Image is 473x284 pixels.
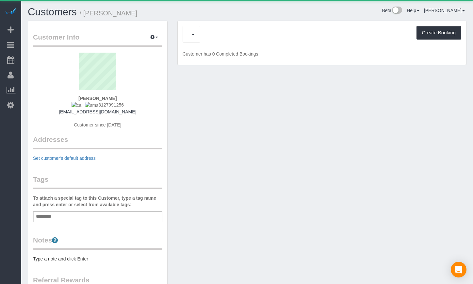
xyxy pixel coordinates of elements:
label: To attach a special tag to this Customer, type a tag name and press enter or select from availabl... [33,195,162,208]
img: New interface [391,7,402,15]
p: Customer has 0 Completed Bookings [183,51,461,57]
pre: Type a note and click Enter [33,256,162,262]
a: [PERSON_NAME] [424,8,465,13]
span: 3127991256 [72,102,124,108]
a: Beta [382,8,402,13]
legend: Notes [33,235,162,250]
div: Open Intercom Messenger [451,262,466,277]
img: call [72,102,84,109]
legend: Tags [33,175,162,189]
button: Create Booking [416,26,461,40]
img: sms [85,102,99,109]
legend: Customer Info [33,32,162,47]
span: Customer since [DATE] [74,122,121,127]
a: [EMAIL_ADDRESS][DOMAIN_NAME] [59,109,136,114]
a: Set customer's default address [33,156,96,161]
small: / [PERSON_NAME] [80,9,138,17]
a: Customers [28,6,77,18]
a: Help [407,8,419,13]
strong: [PERSON_NAME] [78,96,117,101]
img: Automaid Logo [4,7,17,16]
